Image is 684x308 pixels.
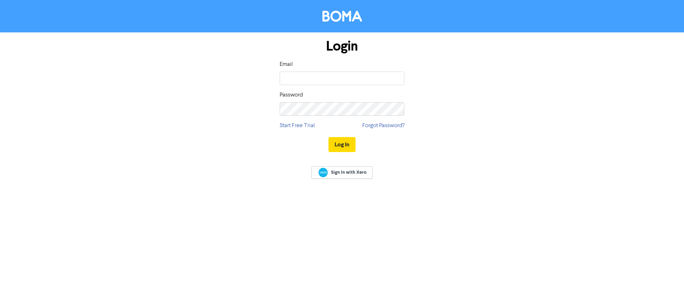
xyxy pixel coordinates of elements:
a: Sign In with Xero [311,166,373,179]
a: Forgot Password? [362,121,404,130]
button: Log In [328,137,356,152]
span: Sign In with Xero [331,169,367,176]
img: BOMA Logo [322,11,362,22]
h1: Login [280,38,404,54]
img: Xero logo [318,168,328,177]
label: Email [280,60,293,69]
label: Password [280,91,303,99]
a: Start Free Trial [280,121,315,130]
